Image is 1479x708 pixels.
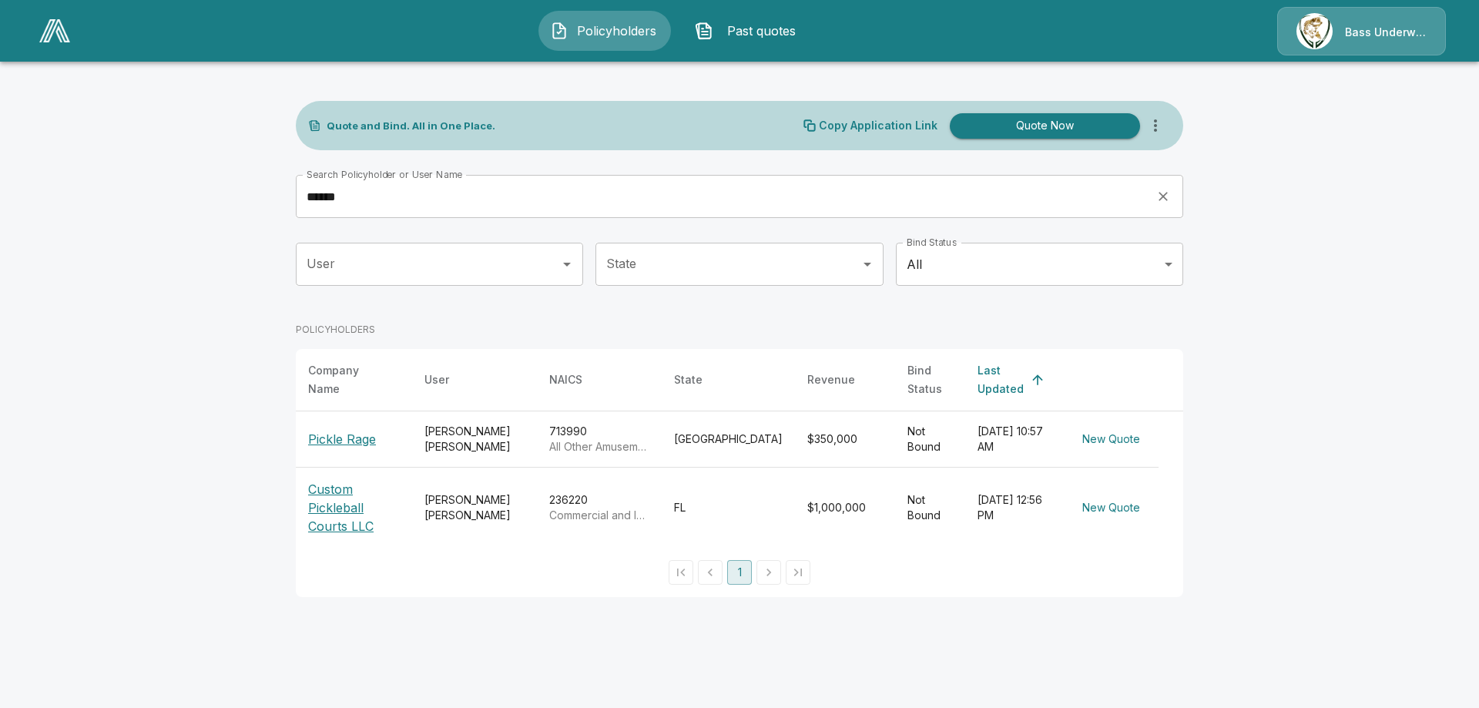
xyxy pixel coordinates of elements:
[308,480,400,535] p: Custom Pickleball Courts LLC
[1152,185,1175,208] button: clear search
[424,371,449,389] div: User
[674,371,703,389] div: State
[307,168,462,181] label: Search Policyholder or User Name
[965,468,1064,549] td: [DATE] 12:56 PM
[819,120,937,131] p: Copy Application Link
[549,508,649,523] p: Commercial and Institutional Building Construction
[327,121,495,131] p: Quote and Bind. All in One Place.
[857,253,878,275] button: Open
[944,113,1140,139] a: Quote Now
[308,430,376,448] p: Pickle Rage
[549,424,649,455] div: 713990
[308,361,372,398] div: Company Name
[662,468,795,549] td: FL
[1140,110,1171,141] button: more
[965,411,1064,468] td: [DATE] 10:57 AM
[807,371,855,389] div: Revenue
[575,22,659,40] span: Policyholders
[795,411,895,468] td: $350,000
[683,11,816,51] button: Past quotes IconPast quotes
[39,19,70,42] img: AA Logo
[978,361,1024,398] div: Last Updated
[556,253,578,275] button: Open
[950,113,1140,139] button: Quote Now
[296,323,375,337] p: POLICYHOLDERS
[424,492,525,523] div: [PERSON_NAME] [PERSON_NAME]
[907,236,957,249] label: Bind Status
[1076,425,1146,454] button: New Quote
[538,11,671,51] button: Policyholders IconPolicyholders
[666,560,813,585] nav: pagination navigation
[895,411,965,468] td: Not Bound
[296,349,1183,548] table: simple table
[549,492,649,523] div: 236220
[549,371,582,389] div: NAICS
[795,468,895,549] td: $1,000,000
[896,243,1183,286] div: All
[727,560,752,585] button: page 1
[550,22,568,40] img: Policyholders Icon
[695,22,713,40] img: Past quotes Icon
[719,22,804,40] span: Past quotes
[895,468,965,549] td: Not Bound
[1076,494,1146,522] button: New Quote
[895,349,965,411] th: Bind Status
[662,411,795,468] td: [GEOGRAPHIC_DATA]
[424,424,525,455] div: [PERSON_NAME] [PERSON_NAME]
[549,439,649,455] p: All Other Amusement and Recreation Industries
